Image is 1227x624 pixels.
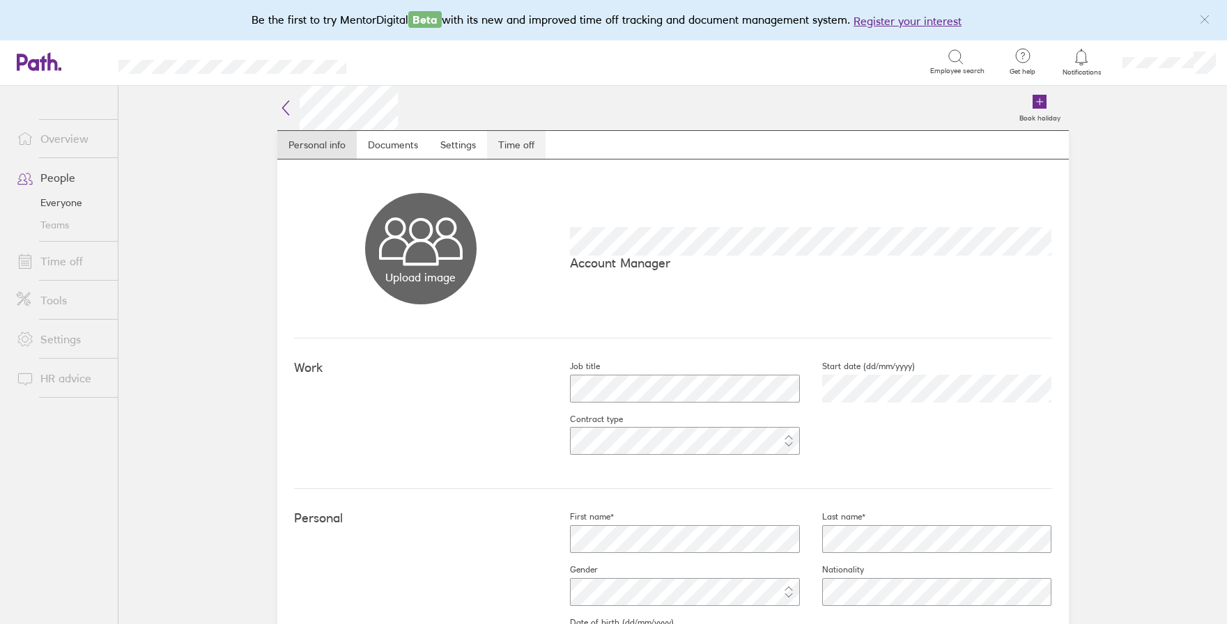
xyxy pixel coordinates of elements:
a: Documents [357,131,429,159]
h4: Personal [294,511,548,526]
p: Account Manager [570,256,1052,270]
span: Get help [1000,68,1045,76]
a: Tools [6,286,118,314]
div: Be the first to try MentorDigital with its new and improved time off tracking and document manage... [252,11,975,29]
a: Settings [429,131,487,159]
a: Personal info [277,131,357,159]
a: Time off [487,131,546,159]
a: HR advice [6,364,118,392]
a: Everyone [6,192,118,214]
a: Time off [6,247,118,275]
a: People [6,164,118,192]
label: Contract type [548,414,623,425]
label: Book holiday [1011,110,1069,123]
label: Nationality [800,564,864,575]
label: Last name* [800,511,865,522]
a: Notifications [1059,47,1104,77]
a: Overview [6,125,118,153]
label: Job title [548,361,600,372]
span: Employee search [930,67,985,75]
button: Register your interest [854,13,962,29]
a: Settings [6,325,118,353]
a: Teams [6,214,118,236]
label: First name* [548,511,614,522]
a: Book holiday [1011,86,1069,130]
div: Search [384,55,419,68]
label: Gender [548,564,598,575]
h4: Work [294,361,548,375]
span: Beta [408,11,442,28]
label: Start date (dd/mm/yyyy) [800,361,915,372]
span: Notifications [1059,68,1104,77]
